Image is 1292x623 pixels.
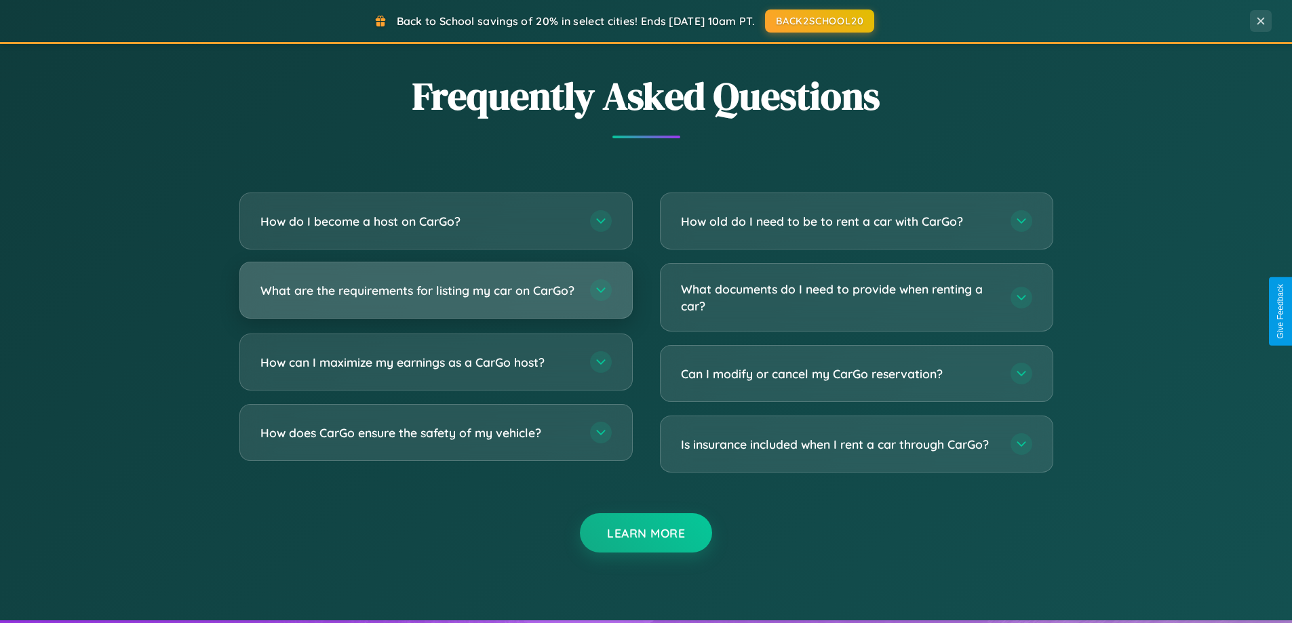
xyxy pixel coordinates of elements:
[1276,284,1285,339] div: Give Feedback
[397,14,755,28] span: Back to School savings of 20% in select cities! Ends [DATE] 10am PT.
[681,213,997,230] h3: How old do I need to be to rent a car with CarGo?
[681,365,997,382] h3: Can I modify or cancel my CarGo reservation?
[260,213,576,230] h3: How do I become a host on CarGo?
[260,282,576,299] h3: What are the requirements for listing my car on CarGo?
[580,513,712,552] button: Learn More
[239,70,1053,122] h2: Frequently Asked Questions
[681,281,997,314] h3: What documents do I need to provide when renting a car?
[260,424,576,441] h3: How does CarGo ensure the safety of my vehicle?
[765,9,874,33] button: BACK2SCHOOL20
[260,354,576,371] h3: How can I maximize my earnings as a CarGo host?
[681,436,997,453] h3: Is insurance included when I rent a car through CarGo?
